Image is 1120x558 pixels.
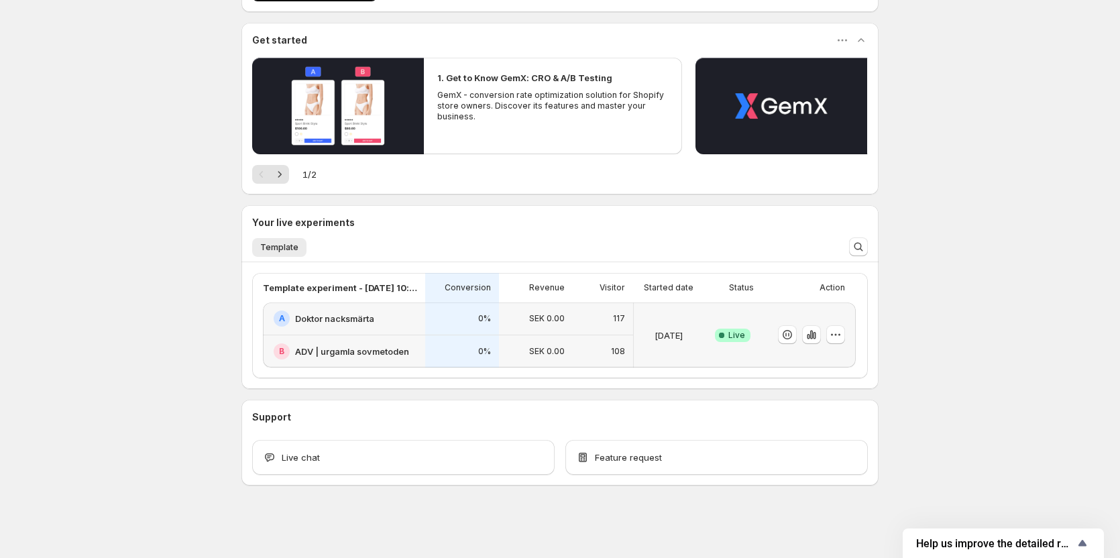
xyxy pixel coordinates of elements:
[613,313,625,324] p: 117
[529,346,565,357] p: SEK 0.00
[252,410,291,424] h3: Support
[916,535,1090,551] button: Show survey - Help us improve the detailed report for A/B campaigns
[595,451,662,464] span: Feature request
[728,330,745,341] span: Live
[729,282,754,293] p: Status
[252,58,424,154] button: Play video
[695,58,867,154] button: Play video
[478,346,491,357] p: 0%
[270,165,289,184] button: Next
[302,168,317,181] span: 1 / 2
[529,282,565,293] p: Revenue
[478,313,491,324] p: 0%
[279,313,285,324] h2: A
[282,451,320,464] span: Live chat
[655,329,683,342] p: [DATE]
[252,216,355,229] h3: Your live experiments
[437,71,612,85] h2: 1. Get to Know GemX: CRO & A/B Testing
[916,537,1074,550] span: Help us improve the detailed report for A/B campaigns
[263,281,417,294] p: Template experiment - [DATE] 10:33:42
[260,242,298,253] span: Template
[849,237,868,256] button: Search and filter results
[295,312,374,325] h2: Doktor nacksmärta
[295,345,409,358] h2: ADV | urgamla sovmetoden
[252,165,289,184] nav: Pagination
[611,346,625,357] p: 108
[529,313,565,324] p: SEK 0.00
[644,282,693,293] p: Started date
[252,34,307,47] h3: Get started
[600,282,625,293] p: Visitor
[279,346,284,357] h2: B
[437,90,668,122] p: GemX - conversion rate optimization solution for Shopify store owners. Discover its features and ...
[820,282,845,293] p: Action
[445,282,491,293] p: Conversion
